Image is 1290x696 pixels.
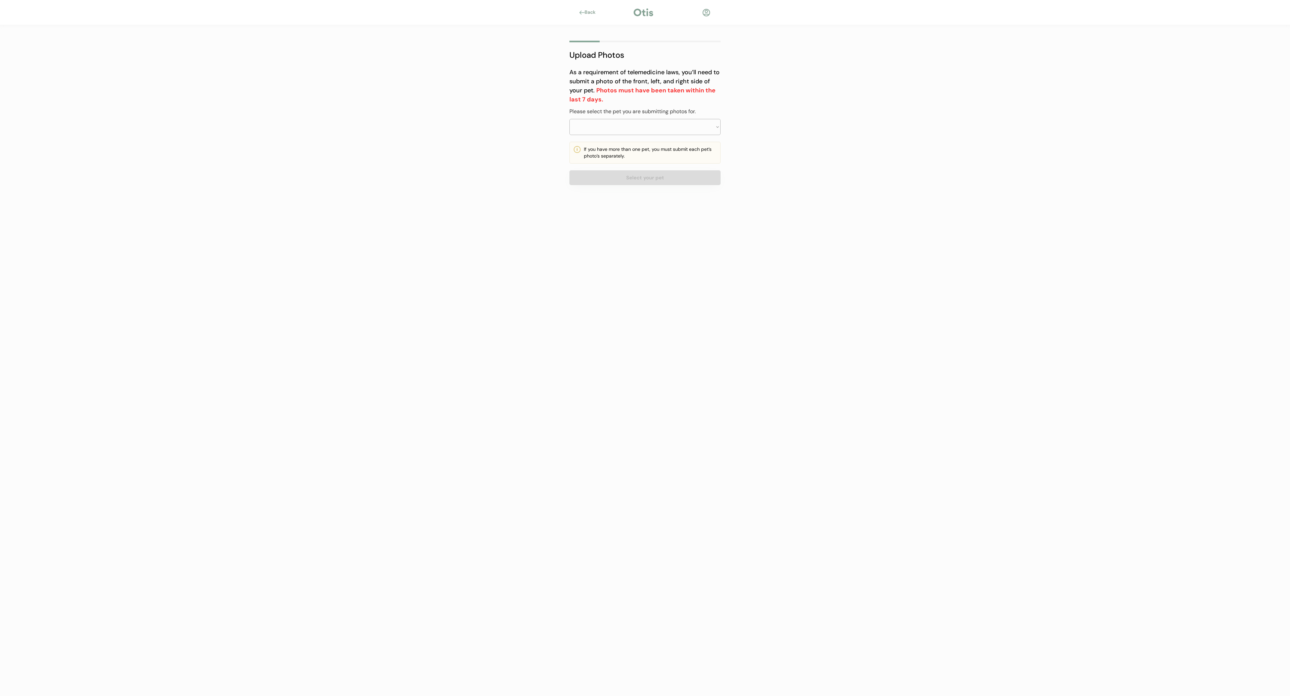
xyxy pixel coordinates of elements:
[569,68,721,94] font: As a requirement of telemedicine laws, you’ll need to submit a photo of the front, left, and righ...
[569,49,721,61] div: Upload Photos
[585,9,600,16] div: Back
[569,86,717,103] strong: Photos must have been taken within the last 7 days.
[584,146,716,159] div: If you have more than one pet, you must submit each pet’s photo’s separately.
[569,170,721,185] button: Select your pet
[569,107,721,116] div: Please select the pet you are submitting photos for.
